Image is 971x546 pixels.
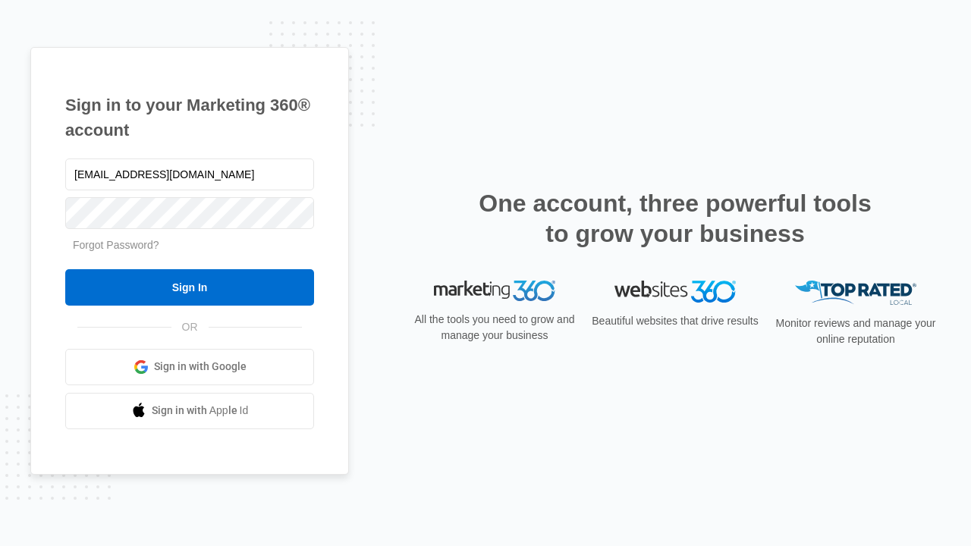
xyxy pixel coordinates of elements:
[73,239,159,251] a: Forgot Password?
[65,93,314,143] h1: Sign in to your Marketing 360® account
[795,281,916,306] img: Top Rated Local
[474,188,876,249] h2: One account, three powerful tools to grow your business
[410,312,580,344] p: All the tools you need to grow and manage your business
[154,359,247,375] span: Sign in with Google
[152,403,249,419] span: Sign in with Apple Id
[434,281,555,302] img: Marketing 360
[65,158,314,190] input: Email
[590,313,760,329] p: Beautiful websites that drive results
[171,319,209,335] span: OR
[614,281,736,303] img: Websites 360
[65,269,314,306] input: Sign In
[65,349,314,385] a: Sign in with Google
[771,315,941,347] p: Monitor reviews and manage your online reputation
[65,393,314,429] a: Sign in with Apple Id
